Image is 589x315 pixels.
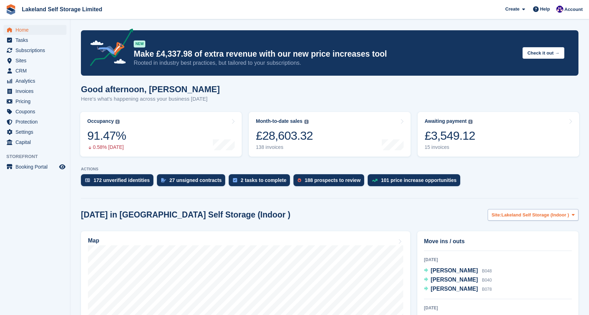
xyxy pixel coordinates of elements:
[15,66,58,76] span: CRM
[424,285,492,294] a: [PERSON_NAME] B078
[425,118,467,124] div: Awaiting payment
[256,128,313,143] div: £28,603.32
[256,144,313,150] div: 138 invoices
[4,25,66,35] a: menu
[381,177,457,183] div: 101 price increase opportunities
[4,137,66,147] a: menu
[81,210,290,220] h2: [DATE] in [GEOGRAPHIC_DATA] Self Storage (Indoor )
[87,128,126,143] div: 91.47%
[15,45,58,55] span: Subscriptions
[15,117,58,127] span: Protection
[522,47,564,59] button: Check it out →
[249,112,410,157] a: Month-to-date sales £28,603.32 138 invoices
[425,144,475,150] div: 15 invoices
[241,177,286,183] div: 2 tasks to complete
[15,25,58,35] span: Home
[229,174,293,190] a: 2 tasks to complete
[87,144,126,150] div: 0.58% [DATE]
[15,162,58,172] span: Booking Portal
[157,174,229,190] a: 27 unsigned contracts
[4,35,66,45] a: menu
[15,76,58,86] span: Analytics
[540,6,550,13] span: Help
[304,120,309,124] img: icon-info-grey-7440780725fd019a000dd9b08b2336e03edf1995a4989e88bcd33f0948082b44.svg
[564,6,583,13] span: Account
[58,163,66,171] a: Preview store
[4,96,66,106] a: menu
[81,95,220,103] p: Here's what's happening across your business [DATE]
[87,118,114,124] div: Occupancy
[372,179,378,182] img: price_increase_opportunities-93ffe204e8149a01c8c9dc8f82e8f89637d9d84a8eef4429ea346261dce0b2c0.svg
[431,267,478,273] span: [PERSON_NAME]
[501,212,569,219] span: Lakeland Self Storage (Indoor )
[4,107,66,116] a: menu
[424,257,572,263] div: [DATE]
[4,76,66,86] a: menu
[492,212,501,219] span: Site:
[418,112,579,157] a: Awaiting payment £3,549.12 15 invoices
[233,178,237,182] img: task-75834270c22a3079a89374b754ae025e5fb1db73e45f91037f5363f120a921f8.svg
[482,278,492,283] span: B040
[84,29,133,69] img: price-adjustments-announcement-icon-8257ccfd72463d97f412b2fc003d46551f7dbcb40ab6d574587a9cd5c0d94...
[293,174,368,190] a: 188 prospects to review
[80,112,242,157] a: Occupancy 91.47% 0.58% [DATE]
[424,237,572,246] h2: Move ins / outs
[15,127,58,137] span: Settings
[505,6,519,13] span: Create
[4,127,66,137] a: menu
[134,40,145,48] div: NEW
[482,269,492,273] span: B048
[81,167,578,171] p: ACTIONS
[488,209,578,221] button: Site: Lakeland Self Storage (Indoor )
[134,59,517,67] p: Rooted in industry best practices, but tailored to your subscriptions.
[15,96,58,106] span: Pricing
[482,287,492,292] span: B078
[81,84,220,94] h1: Good afternoon, [PERSON_NAME]
[4,162,66,172] a: menu
[425,128,475,143] div: £3,549.12
[4,86,66,96] a: menu
[81,174,157,190] a: 172 unverified identities
[6,4,16,15] img: stora-icon-8386f47178a22dfd0bd8f6a31ec36ba5ce8667c1dd55bd0f319d3a0aa187defe.svg
[4,56,66,65] a: menu
[4,66,66,76] a: menu
[15,86,58,96] span: Invoices
[19,4,105,15] a: Lakeland Self Storage Limited
[431,277,478,283] span: [PERSON_NAME]
[15,56,58,65] span: Sites
[15,107,58,116] span: Coupons
[305,177,361,183] div: 188 prospects to review
[170,177,222,183] div: 27 unsigned contracts
[298,178,301,182] img: prospect-51fa495bee0391a8d652442698ab0144808aea92771e9ea1ae160a38d050c398.svg
[424,266,492,276] a: [PERSON_NAME] B048
[4,117,66,127] a: menu
[368,174,464,190] a: 101 price increase opportunities
[556,6,563,13] img: Nick Aynsley
[6,153,70,160] span: Storefront
[424,305,572,311] div: [DATE]
[85,178,90,182] img: verify_identity-adf6edd0f0f0b5bbfe63781bf79b02c33cf7c696d77639b501bdc392416b5a36.svg
[115,120,120,124] img: icon-info-grey-7440780725fd019a000dd9b08b2336e03edf1995a4989e88bcd33f0948082b44.svg
[134,49,517,59] p: Make £4,337.98 of extra revenue with our new price increases tool
[161,178,166,182] img: contract_signature_icon-13c848040528278c33f63329250d36e43548de30e8caae1d1a13099fd9432cc5.svg
[468,120,473,124] img: icon-info-grey-7440780725fd019a000dd9b08b2336e03edf1995a4989e88bcd33f0948082b44.svg
[88,238,99,244] h2: Map
[15,137,58,147] span: Capital
[4,45,66,55] a: menu
[256,118,302,124] div: Month-to-date sales
[431,286,478,292] span: [PERSON_NAME]
[15,35,58,45] span: Tasks
[94,177,150,183] div: 172 unverified identities
[424,276,492,285] a: [PERSON_NAME] B040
